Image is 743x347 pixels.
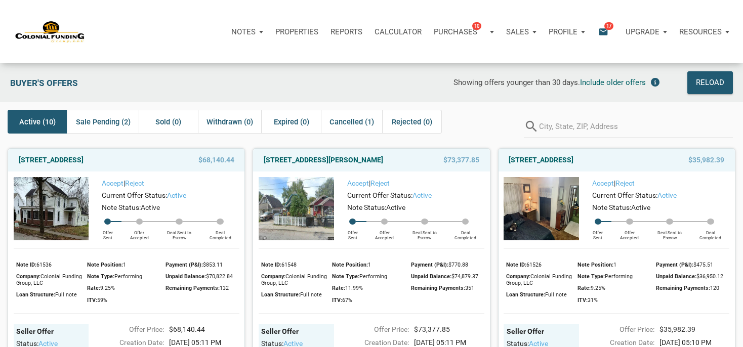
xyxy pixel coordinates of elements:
[370,179,390,187] a: Reject
[332,297,342,303] span: ITV:
[281,262,297,268] span: 61548
[102,191,167,199] span: Current Offer Status:
[386,203,405,211] span: Active
[274,116,309,128] span: Expired (0)
[580,78,646,87] span: Include older offers
[710,285,719,291] span: 120
[656,262,693,268] span: Payment (P&I):
[36,262,52,268] span: 61536
[591,17,620,47] button: email17
[125,179,144,187] a: Reject
[166,285,220,291] span: Remaining Payments:
[656,273,696,280] span: Unpaid Balance:
[324,17,368,47] button: Reports
[87,297,97,303] span: ITV:
[584,225,611,240] div: Offer Sent
[504,177,579,240] img: 575562
[526,262,542,268] span: 61526
[588,297,598,303] span: 31%
[16,273,82,286] span: Colonial Funding Group, LLC
[428,17,500,47] button: Purchases10
[261,110,320,134] div: Expired (0)
[19,116,56,128] span: Active (10)
[506,262,526,268] span: Note ID:
[506,27,529,36] p: Sales
[332,262,368,268] span: Note Position:
[16,327,86,336] div: Seller Offer
[220,285,229,291] span: 132
[687,71,733,94] button: Reload
[347,203,386,211] span: Note Status:
[451,273,478,280] span: $74,879.37
[261,273,327,286] span: Colonial Funding Group, LLC
[657,191,677,199] span: active
[16,273,40,280] span: Company:
[524,115,539,138] i: search
[166,273,206,280] span: Unpaid Balance:
[87,262,123,268] span: Note Position:
[392,116,432,128] span: Rejected (0)
[411,285,465,291] span: Remaining Payments:
[696,273,723,280] span: $36,950.12
[8,110,67,134] div: Active (10)
[605,273,633,280] span: Performing
[402,225,446,240] div: Deal Sent to Escrow
[87,285,100,291] span: Rate:
[626,27,659,36] p: Upgrade
[102,203,141,211] span: Note Status:
[206,273,233,280] span: $70,822.84
[543,17,591,47] a: Profile
[592,191,657,199] span: Current Offer Status:
[269,17,324,47] a: Properties
[87,273,114,280] span: Note Type:
[207,116,253,128] span: Withdrawn (0)
[261,262,281,268] span: Note ID:
[141,203,160,211] span: Active
[167,191,186,199] span: active
[114,273,142,280] span: Performing
[84,324,164,335] div: Offer Price:
[16,291,55,298] span: Loan Structure:
[446,225,484,240] div: Deal Completed
[549,27,577,36] p: Profile
[574,324,654,335] div: Offer Price:
[577,285,591,291] span: Rate:
[409,324,489,335] div: $73,377.85
[94,225,121,240] div: Offer Sent
[231,27,256,36] p: Notes
[592,179,614,187] a: Accept
[434,27,477,36] p: Purchases
[611,225,647,240] div: Offer Accepted
[321,110,382,134] div: Cancelled (1)
[347,179,369,187] a: Accept
[261,327,331,336] div: Seller Offer
[673,17,735,47] button: Resources
[592,179,635,187] span: |
[679,27,722,36] p: Resources
[225,17,269,47] button: Notes
[15,20,85,44] img: NoteUnlimited
[366,225,402,240] div: Offer Accepted
[55,291,77,298] span: Full note
[696,76,724,90] div: Reload
[166,262,203,268] span: Payment (P&I):
[332,273,359,280] span: Note Type:
[509,154,573,166] a: [STREET_ADDRESS]
[597,26,609,37] i: email
[693,262,713,268] span: $475.51
[591,285,605,291] span: 9.25%
[102,179,123,187] a: Accept
[102,179,144,187] span: |
[412,191,432,199] span: active
[368,17,428,47] a: Calculator
[656,285,710,291] span: Remaining Payments:
[506,291,545,298] span: Loan Structure:
[342,297,352,303] span: 67%
[300,291,322,298] span: Full note
[443,154,479,166] span: $73,377.85
[692,225,730,240] div: Deal Completed
[203,262,223,268] span: $853.11
[19,154,84,166] a: [STREET_ADDRESS]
